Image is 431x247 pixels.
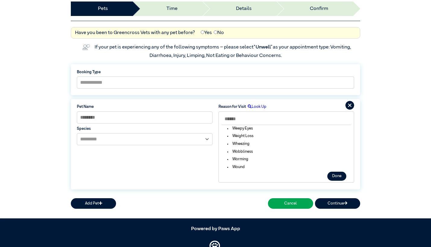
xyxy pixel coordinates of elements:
[219,104,246,110] label: Reason for Visit
[71,226,360,232] h5: Powered by Paws App
[98,5,108,12] a: Pets
[315,198,360,209] button: Continue
[224,126,257,131] li: Weepy Eyes
[246,104,266,110] label: Look Up
[224,141,253,147] li: Wheezing
[214,30,217,34] input: No
[327,172,346,181] button: Done
[201,29,212,36] label: Yes
[75,29,195,36] label: Have you been to Greencross Vets with any pet before?
[224,156,252,162] li: Worming
[224,164,249,170] li: Wound
[214,29,224,36] label: No
[80,42,92,52] img: vet
[201,30,204,34] input: Yes
[224,133,257,139] li: Weight Loss
[253,45,273,50] span: “Unwell”
[77,126,212,132] label: Species
[71,198,116,209] button: Add Pet
[268,198,313,209] button: Cancel
[77,69,354,75] label: Booking Type
[77,104,212,110] label: Pet Name
[95,45,352,58] label: If your pet is experiencing any of the following symptoms – please select as your appointment typ...
[224,149,257,155] li: Wobbliness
